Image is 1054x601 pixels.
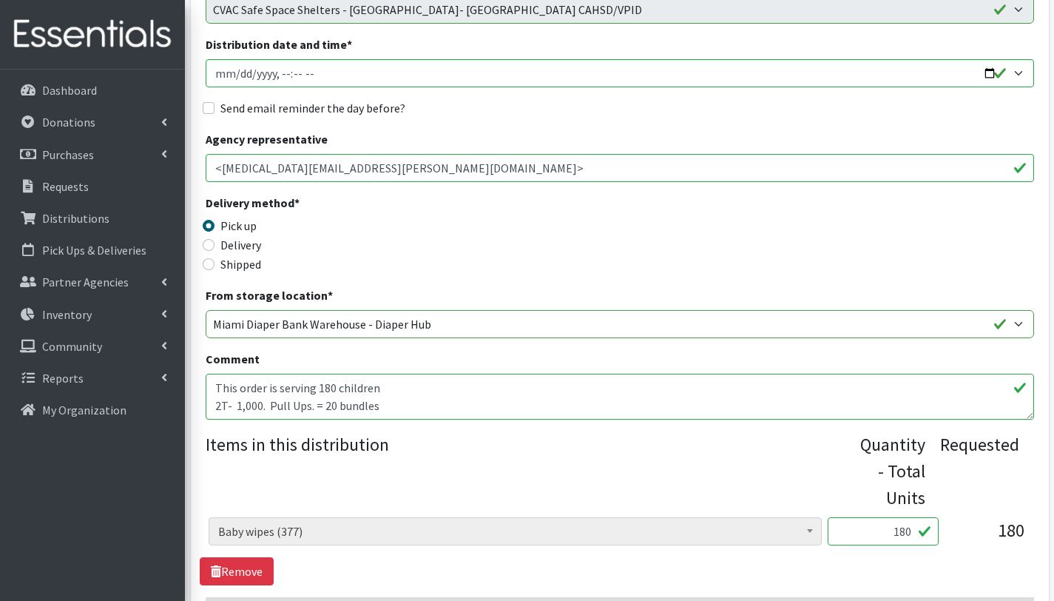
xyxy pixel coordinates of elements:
a: Purchases [6,140,179,169]
a: Inventory [6,300,179,329]
label: Comment [206,350,260,368]
abbr: required [328,288,333,303]
p: Pick Ups & Deliveries [42,243,146,258]
a: Distributions [6,204,179,233]
label: Agency representative [206,130,328,148]
div: 180 [950,517,1024,557]
p: Dashboard [42,83,97,98]
a: Donations [6,107,179,137]
textarea: This order is serving 180 children 2T- 1,000. Pull Ups. = 20 bundles 3T- 500. Pull Ups=. 10 bundl... [206,374,1034,420]
label: Pick up [220,217,257,235]
label: Send email reminder the day before? [220,99,405,117]
img: HumanEssentials [6,10,179,59]
input: Quantity [828,517,939,545]
p: Requests [42,179,89,194]
p: Partner Agencies [42,275,129,289]
legend: Items in this distribution [206,432,860,506]
a: Reports [6,363,179,393]
a: Remove [200,557,274,585]
a: Pick Ups & Deliveries [6,235,179,265]
label: Shipped [220,255,261,273]
a: My Organization [6,395,179,425]
a: Requests [6,172,179,201]
legend: Delivery method [206,194,413,217]
label: Distribution date and time [206,36,352,53]
p: Community [42,339,102,354]
a: Partner Agencies [6,267,179,297]
a: Community [6,332,179,361]
p: Purchases [42,147,94,162]
abbr: required [347,37,352,52]
label: Delivery [220,236,261,254]
p: Distributions [42,211,109,226]
abbr: required [294,195,300,210]
p: My Organization [42,403,126,417]
p: Inventory [42,307,92,322]
div: Quantity - Total Units [860,432,925,511]
p: Reports [42,371,84,386]
span: Baby wipes (377) [218,521,812,542]
label: From storage location [206,286,333,304]
span: Baby wipes (377) [209,517,822,545]
a: Dashboard [6,75,179,105]
p: Donations [42,115,95,130]
div: Requested [940,432,1019,511]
